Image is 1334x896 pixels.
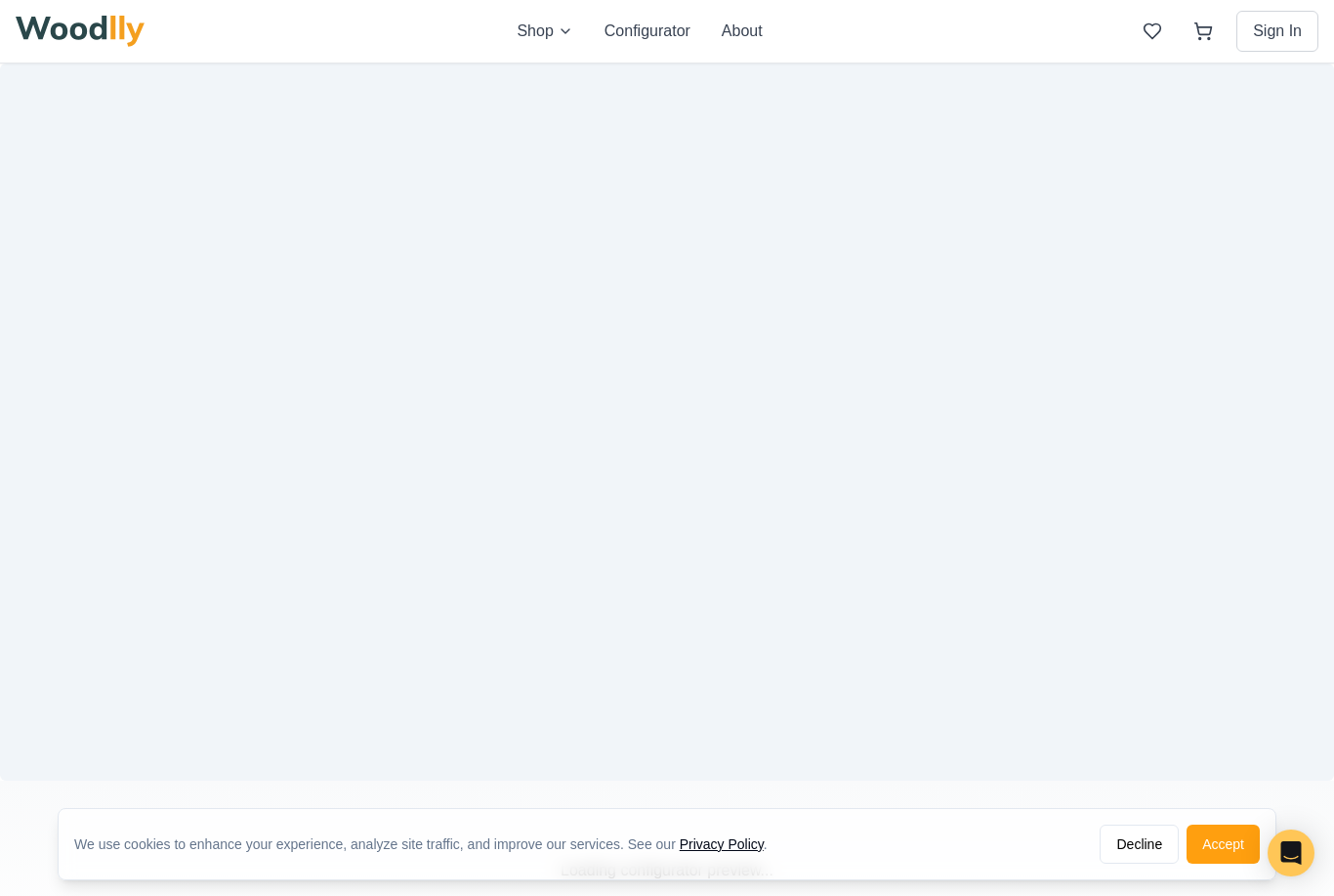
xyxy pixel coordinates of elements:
[74,834,783,854] div: We use cookies to enhance your experience, analyze site traffic, and improve our services. See our .
[1187,825,1260,864] button: Accept
[1100,825,1179,864] button: Decline
[1236,11,1318,52] button: Sign In
[604,20,690,43] button: Configurator
[16,16,145,47] img: Woodlly
[722,20,763,43] button: About
[1268,830,1314,876] div: Open Intercom Messenger
[517,20,572,43] button: Shop
[680,836,764,852] a: Privacy Policy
